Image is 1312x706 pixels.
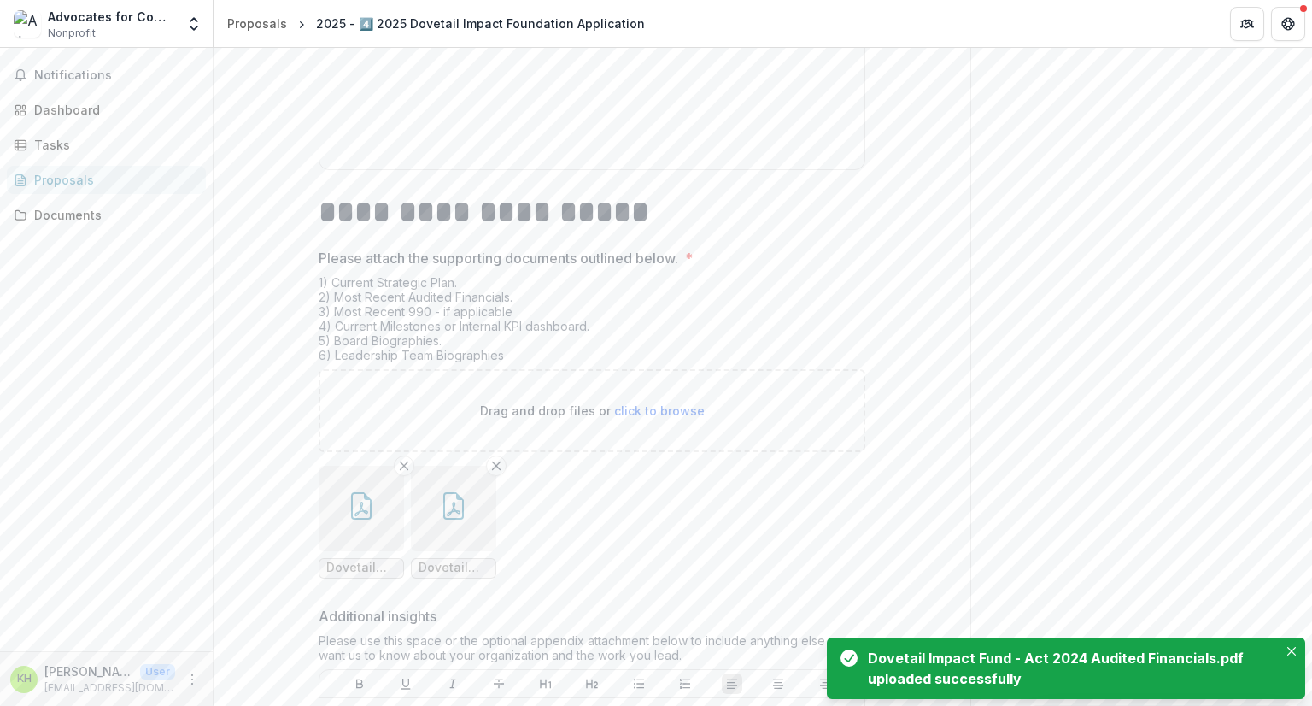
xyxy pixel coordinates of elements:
[14,10,41,38] img: Advocates for Community Transformation
[17,674,32,685] div: Kimber Hartmann
[140,664,175,680] p: User
[182,669,202,690] button: More
[220,11,294,36] a: Proposals
[319,275,865,369] div: 1) Current Strategic Plan. 2) Most Recent Audited Financials. 3) Most Recent 990 - if applicable ...
[7,201,206,229] a: Documents
[326,561,396,575] span: Dovetail Impact Fund - 2024 36 Month Prospectus.pdf
[319,466,404,579] div: Remove FileDovetail Impact Fund - 2024 36 Month Prospectus.pdf
[227,15,287,32] div: Proposals
[48,8,175,26] div: Advocates for Community Transformation
[722,674,742,694] button: Align Left
[419,561,489,575] span: Dovetail Impact Fund - Act 2024 Audited Financials.pdf
[34,101,192,119] div: Dashboard
[868,648,1271,689] div: Dovetail Impact Fund - Act 2024 Audited Financials.pdf uploaded successfully
[34,68,199,83] span: Notifications
[7,96,206,124] a: Dashboard
[395,674,416,694] button: Underline
[411,466,496,579] div: Remove FileDovetail Impact Fund - Act 2024 Audited Financials.pdf
[319,633,865,669] div: Please use this space or the optional appendix attachment below to include anything else you want...
[442,674,463,694] button: Italicize
[44,662,133,680] p: [PERSON_NAME]
[486,456,507,476] button: Remove File
[48,26,96,41] span: Nonprofit
[536,674,556,694] button: Heading 1
[44,680,175,696] p: [EMAIL_ADDRESS][DOMAIN_NAME]
[489,674,509,694] button: Strike
[319,248,678,268] p: Please attach the supporting documents outlined below.
[7,62,206,89] button: Notifications
[394,456,414,476] button: Remove File
[768,674,788,694] button: Align Center
[582,674,602,694] button: Heading 2
[319,606,436,627] p: Additional insights
[34,136,192,154] div: Tasks
[7,166,206,194] a: Proposals
[182,7,206,41] button: Open entity switcher
[1271,7,1305,41] button: Get Help
[34,171,192,189] div: Proposals
[1281,641,1302,662] button: Close
[480,402,705,420] p: Drag and drop files or
[7,131,206,159] a: Tasks
[820,631,1312,706] div: Notifications-bottom-right
[614,403,705,418] span: click to browse
[675,674,695,694] button: Ordered List
[349,674,370,694] button: Bold
[220,11,652,36] nav: breadcrumb
[815,674,835,694] button: Align Right
[1230,7,1264,41] button: Partners
[629,674,649,694] button: Bullet List
[316,15,645,32] div: 2025 - 4️⃣ 2025 Dovetail Impact Foundation Application
[34,206,192,224] div: Documents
